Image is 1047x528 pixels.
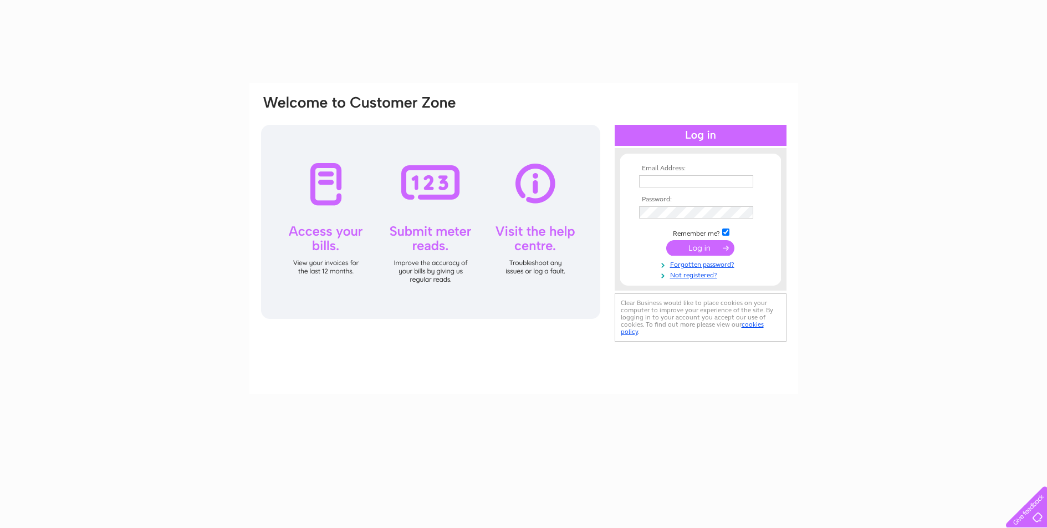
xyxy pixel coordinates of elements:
[636,165,765,172] th: Email Address:
[615,293,786,342] div: Clear Business would like to place cookies on your computer to improve your experience of the sit...
[621,321,764,336] a: cookies policy
[636,196,765,204] th: Password:
[639,269,765,280] a: Not registered?
[639,258,765,269] a: Forgotten password?
[666,240,734,256] input: Submit
[636,227,765,238] td: Remember me?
